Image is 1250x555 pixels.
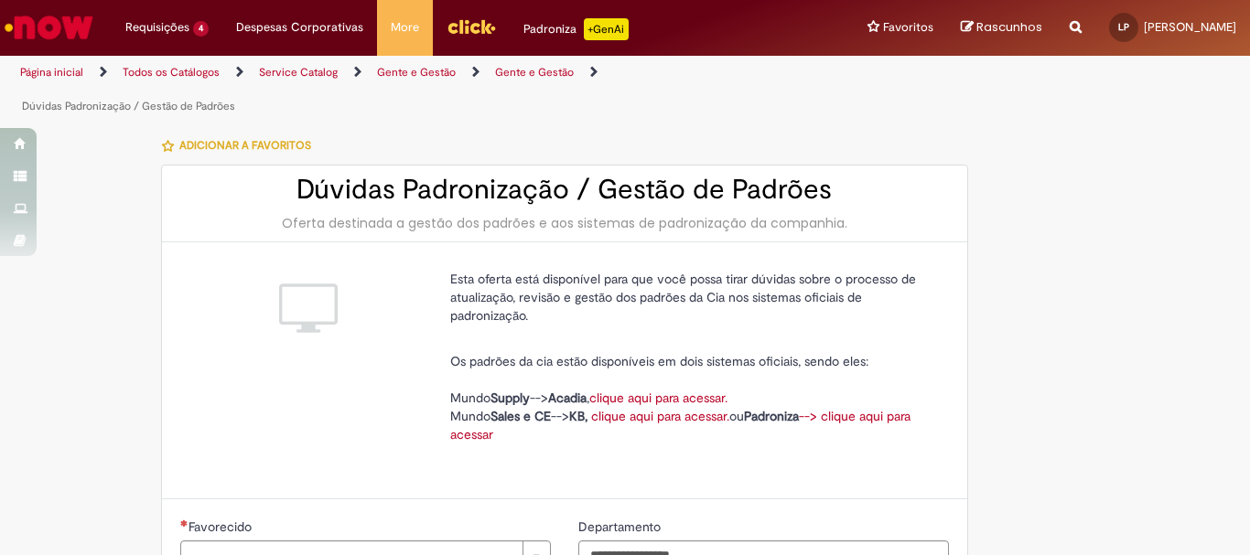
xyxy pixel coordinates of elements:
[2,9,96,46] img: ServiceNow
[279,279,338,337] img: Dúvidas Padronização / Gestão de Padrões
[179,138,311,153] span: Adicionar a Favoritos
[585,408,587,424] strong: ,
[189,518,255,535] span: Necessários - Favorecido
[450,270,935,343] p: Esta oferta está disponível para que você possa tirar dúvidas sobre o processo de atualização, re...
[125,18,189,37] span: Requisições
[490,408,551,424] strong: Sales e CE
[883,18,933,37] span: Favoritos
[377,65,456,80] a: Gente e Gestão
[961,19,1042,37] a: Rascunhos
[123,65,220,80] a: Todos os Catálogos
[578,518,664,535] span: Departamento
[447,13,496,40] img: click_logo_yellow_360x200.png
[976,18,1042,36] span: Rascunhos
[569,408,585,424] strong: KB
[495,65,574,80] a: Gente e Gestão
[180,175,949,205] h2: Dúvidas Padronização / Gestão de Padrões
[14,56,820,123] ul: Trilhas de página
[589,390,727,406] a: clique aqui para acessar.
[22,99,235,113] a: Dúvidas Padronização / Gestão de Padrões
[591,408,729,424] a: clique aqui para acessar.
[236,18,363,37] span: Despesas Corporativas
[548,390,587,406] strong: Acadia
[584,18,629,40] p: +GenAi
[180,519,189,527] span: Necessários
[161,126,321,165] button: Adicionar a Favoritos
[259,65,338,80] a: Service Catalog
[180,214,949,232] div: Oferta destinada a gestão dos padrões e aos sistemas de padronização da companhia.
[391,18,419,37] span: More
[523,18,629,40] div: Padroniza
[1144,19,1236,35] span: [PERSON_NAME]
[450,352,935,443] p: Os padrões da cia estão disponíveis em dois sistemas oficiais, sendo eles: Mundo --> , Mundo --> ou
[450,408,911,443] a: --> clique aqui para acessar
[744,408,799,424] strong: Padroniza
[490,390,530,406] strong: Supply
[20,65,83,80] a: Página inicial
[1118,21,1129,33] span: LP
[193,21,209,37] span: 4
